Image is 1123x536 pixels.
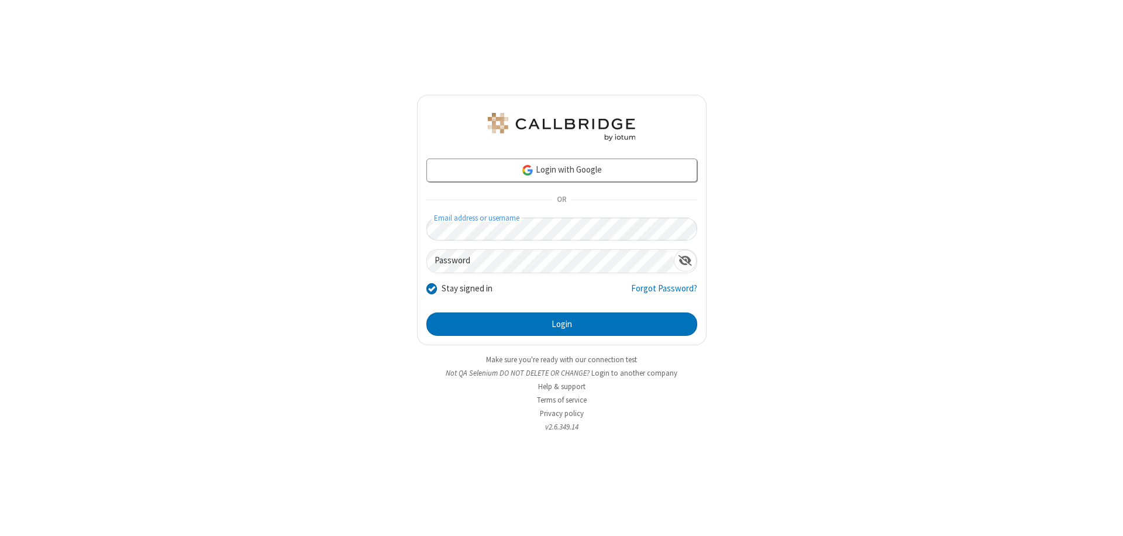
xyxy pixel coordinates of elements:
img: google-icon.png [521,164,534,177]
input: Email address or username [426,218,697,240]
li: Not QA Selenium DO NOT DELETE OR CHANGE? [417,367,707,379]
a: Terms of service [537,395,587,405]
label: Stay signed in [442,282,492,296]
button: Login [426,312,697,336]
a: Forgot Password? [631,282,697,304]
span: OR [552,192,571,208]
a: Login with Google [426,159,697,182]
img: QA Selenium DO NOT DELETE OR CHANGE [485,113,638,141]
a: Privacy policy [540,408,584,418]
div: Show password [674,250,697,272]
li: v2.6.349.14 [417,421,707,432]
a: Help & support [538,382,585,391]
input: Password [427,250,674,273]
a: Make sure you're ready with our connection test [486,355,637,365]
button: Login to another company [591,367,677,379]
